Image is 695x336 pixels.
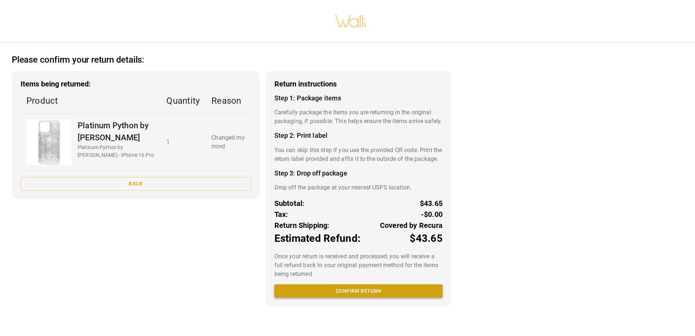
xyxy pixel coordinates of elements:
img: walli-inc.myshopify.com [335,5,366,37]
button: Confirm return [274,284,443,298]
p: $43.65 [420,198,443,209]
p: Platinum Python by [PERSON_NAME] [78,119,155,144]
p: -$0.00 [421,209,443,220]
h4: Step 3: Drop off package [274,169,443,177]
p: Product [26,94,155,107]
p: Quantity [166,94,200,107]
button: Back [21,177,251,191]
p: Once your return is received and processed, you will receive a full refund back to your original ... [274,252,443,278]
p: $43.65 [410,231,443,246]
p: Return Shipping: [274,220,330,231]
p: Changed my mind [211,133,245,151]
p: Reason [211,94,245,107]
p: Covered by Recura [380,220,443,231]
p: You can skip this step if you use the provided QR code. Print the return label provided and affix... [274,146,443,163]
p: Carefully package the items you are returning in the original packaging, if possible. This helps ... [274,108,443,126]
p: Drop off the package at your nearest USPS location. [274,183,443,192]
h4: Step 2: Print label [274,132,443,140]
p: Platinum Python by [PERSON_NAME] - iPhone 16 Pro [78,144,155,159]
p: Estimated Refund: [274,231,361,246]
p: Tax: [274,209,288,220]
h4: Step 1: Package items [274,94,443,102]
h3: Return instructions [274,80,443,88]
h3: Items being returned: [21,80,251,88]
p: 1 [166,138,200,147]
p: Subtotal: [274,198,305,209]
h2: Please confirm your return details: [12,55,144,65]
